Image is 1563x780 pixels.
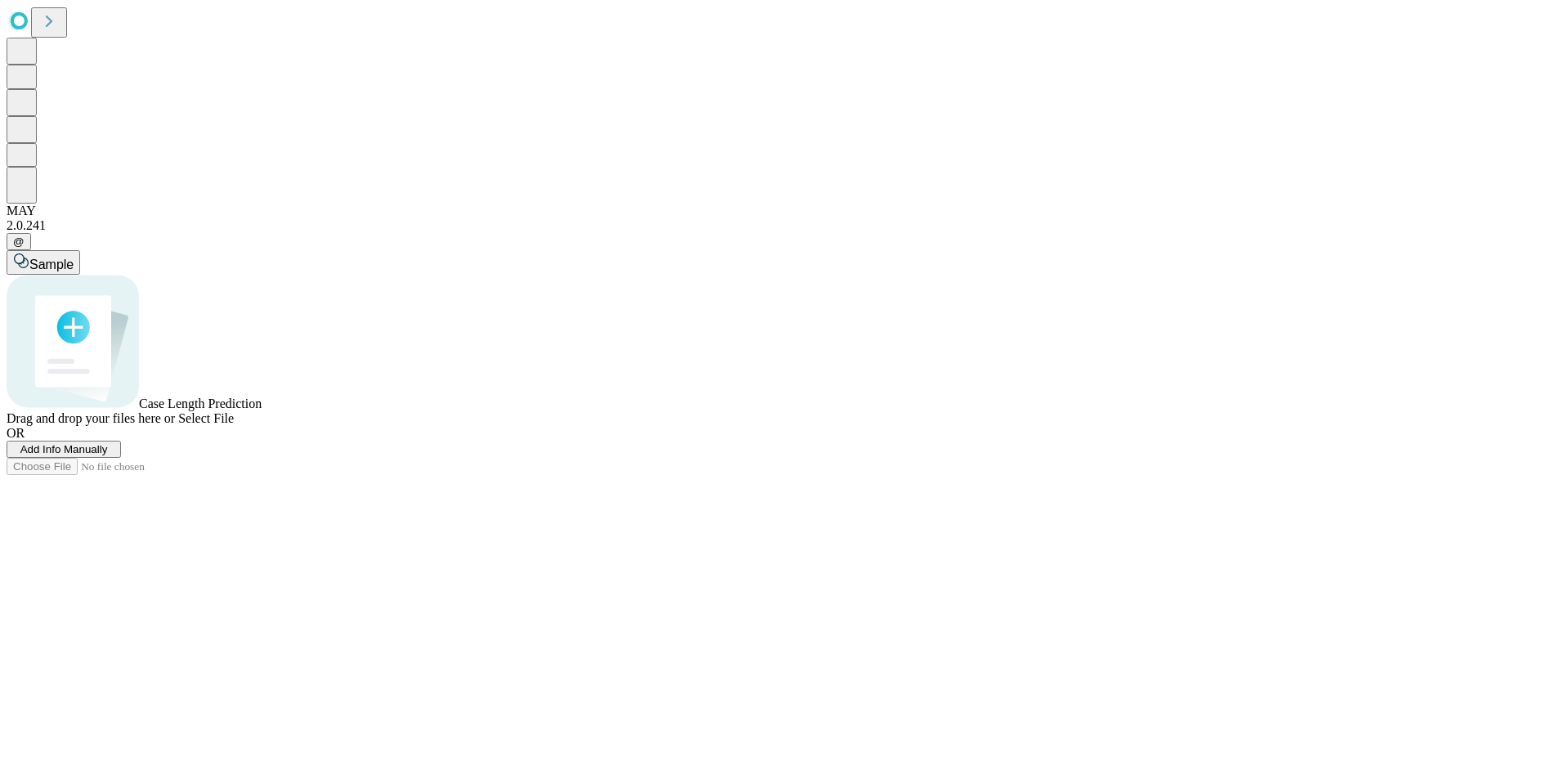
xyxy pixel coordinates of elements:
span: Select File [178,411,234,425]
span: Case Length Prediction [139,397,262,410]
div: MAY [7,204,1556,218]
span: Add Info Manually [20,443,108,455]
button: @ [7,233,31,250]
span: Sample [29,258,74,271]
button: Sample [7,250,80,275]
div: 2.0.241 [7,218,1556,233]
span: Drag and drop your files here or [7,411,175,425]
span: OR [7,426,25,440]
button: Add Info Manually [7,441,121,458]
span: @ [13,235,25,248]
